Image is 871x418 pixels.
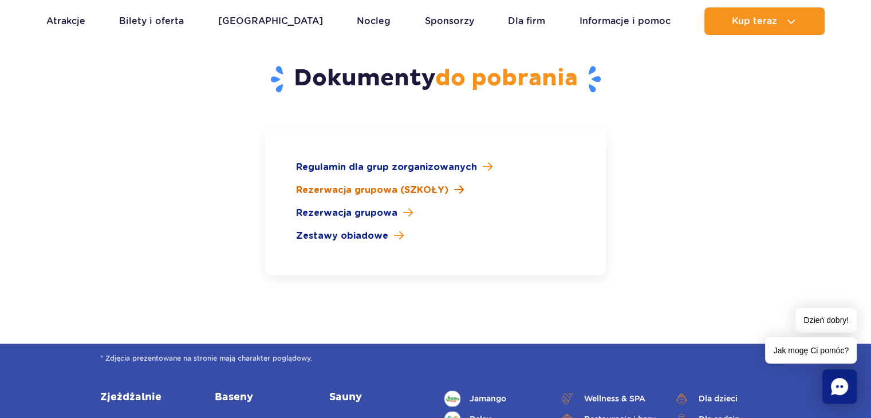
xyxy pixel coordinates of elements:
[584,392,645,405] span: Wellness & SPA
[176,64,696,94] h2: Dokumenty
[218,7,323,35] a: [GEOGRAPHIC_DATA]
[329,391,427,404] a: Sauny
[296,183,575,197] a: Rezerwacja grupowa (SZKOŁY)
[357,7,391,35] a: Nocleg
[100,353,771,364] span: * Zdjęcia prezentowane na stronie mają charakter poglądowy.
[822,369,857,404] div: Chat
[296,206,575,220] a: Rezerwacja grupowa
[46,7,85,35] a: Atrakcje
[215,391,312,404] a: Baseny
[296,160,477,174] span: Regulamin dla grup zorganizowanych
[580,7,671,35] a: Informacje i pomoc
[296,229,575,243] a: Zestawy obiadowe
[435,64,578,93] span: do pobrania
[296,206,397,220] span: Rezerwacja grupowa
[296,160,575,174] a: Regulamin dla grup zorganizowanych
[296,183,448,197] span: Rezerwacja grupowa (SZKOŁY)
[559,391,656,407] a: Wellness & SPA
[444,391,542,407] a: Jamango
[119,7,184,35] a: Bilety i oferta
[704,7,825,35] button: Kup teraz
[508,7,545,35] a: Dla firm
[470,392,506,405] span: Jamango
[765,337,857,364] span: Jak mogę Ci pomóc?
[673,391,771,407] a: Dla dzieci
[296,229,388,243] span: Zestawy obiadowe
[100,391,198,404] a: Zjeżdżalnie
[732,16,777,26] span: Kup teraz
[795,308,857,333] span: Dzień dobry!
[425,7,474,35] a: Sponsorzy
